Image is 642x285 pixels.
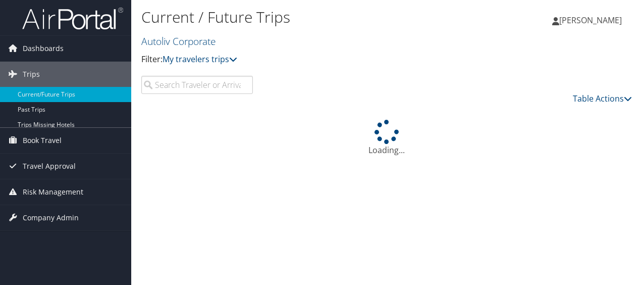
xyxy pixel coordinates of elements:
span: Book Travel [23,128,62,153]
span: Risk Management [23,179,83,205]
div: Loading... [141,120,632,156]
span: Company Admin [23,205,79,230]
p: Filter: [141,53,468,66]
a: [PERSON_NAME] [552,5,632,35]
span: Travel Approval [23,154,76,179]
a: Table Actions [573,93,632,104]
h1: Current / Future Trips [141,7,468,28]
span: Dashboards [23,36,64,61]
span: Trips [23,62,40,87]
a: Autoliv Corporate [141,34,219,48]
a: My travelers trips [163,54,237,65]
input: Search Traveler or Arrival City [141,76,253,94]
span: [PERSON_NAME] [559,15,622,26]
img: airportal-logo.png [22,7,123,30]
